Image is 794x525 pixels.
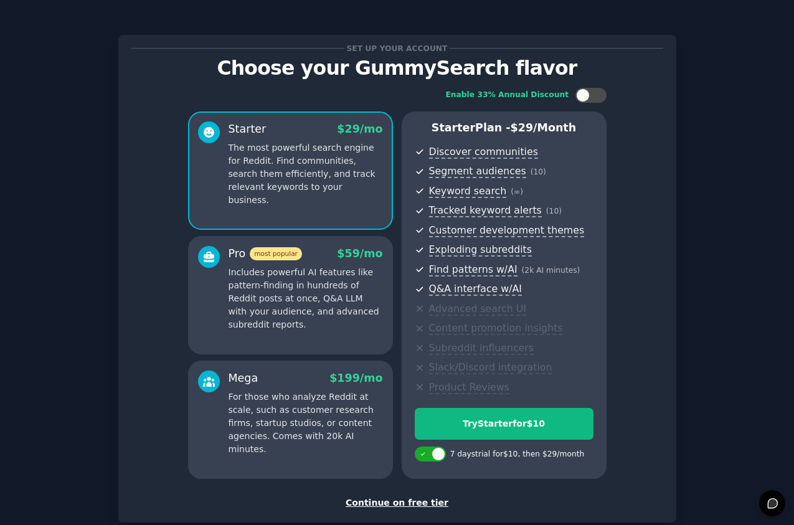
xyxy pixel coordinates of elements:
span: Find patterns w/AI [429,263,518,277]
span: most popular [250,247,302,260]
span: $ 29 /month [511,121,577,134]
div: Try Starter for $10 [415,417,593,430]
p: For those who analyze Reddit at scale, such as customer research firms, startup studios, or conte... [229,390,383,456]
p: The most powerful search engine for Reddit. Find communities, search them efficiently, and track ... [229,141,383,207]
div: Mega [229,371,258,386]
span: ( 2k AI minutes ) [522,266,580,275]
button: TryStarterfor$10 [415,408,593,440]
div: Enable 33% Annual Discount [446,90,569,101]
div: Continue on free tier [131,496,663,509]
span: ( ∞ ) [511,187,523,196]
span: Tracked keyword alerts [429,204,542,217]
span: Discover communities [429,146,538,159]
span: Product Reviews [429,381,509,394]
span: Subreddit influencers [429,342,534,355]
span: Slack/Discord integration [429,361,552,374]
span: Exploding subreddits [429,244,532,257]
span: Content promotion insights [429,322,563,335]
div: 7 days trial for $10 , then $ 29 /month [450,449,585,460]
span: $ 59 /mo [337,247,382,260]
div: Starter [229,121,267,137]
p: Starter Plan - [415,120,593,136]
span: Keyword search [429,185,507,198]
span: $ 199 /mo [329,372,382,384]
span: ( 10 ) [546,207,562,215]
span: Set up your account [344,42,450,55]
span: Advanced search UI [429,303,526,316]
p: Choose your GummySearch flavor [131,57,663,79]
span: ( 10 ) [531,168,546,176]
span: Q&A interface w/AI [429,283,522,296]
p: Includes powerful AI features like pattern-finding in hundreds of Reddit posts at once, Q&A LLM w... [229,266,383,331]
span: $ 29 /mo [337,123,382,135]
span: Customer development themes [429,224,585,237]
span: Segment audiences [429,165,526,178]
div: Pro [229,246,302,262]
